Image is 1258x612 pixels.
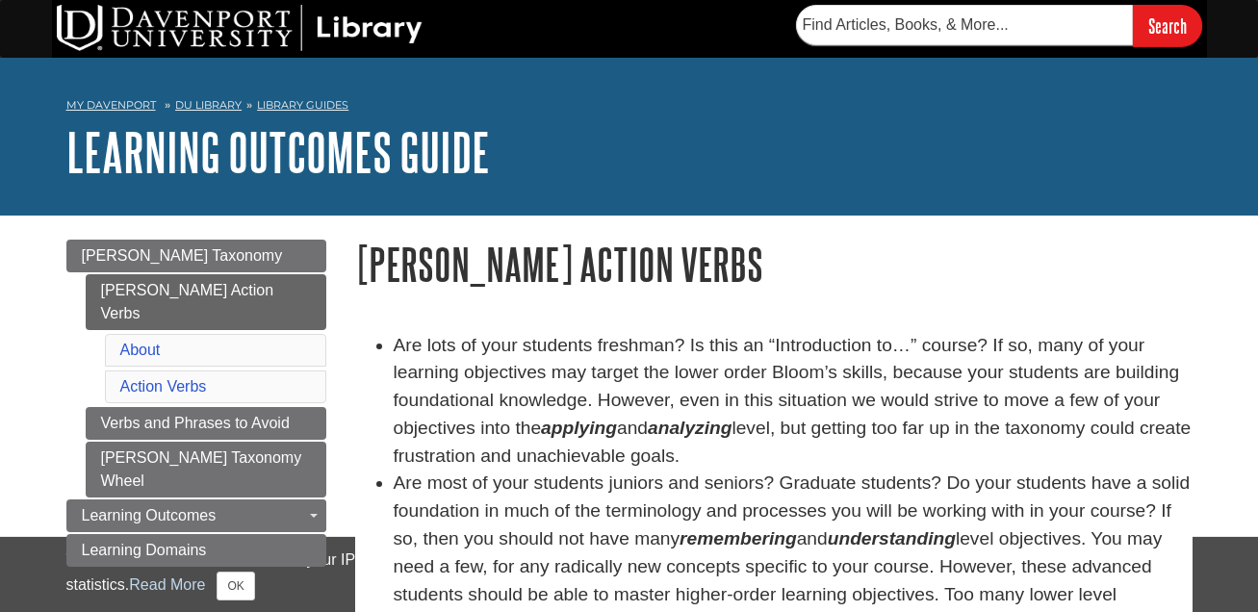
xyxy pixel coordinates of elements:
a: Learning Outcomes [66,499,326,532]
form: Searches DU Library's articles, books, and more [796,5,1202,46]
span: Learning Domains [82,542,207,558]
a: DU Library [175,98,242,112]
h1: [PERSON_NAME] Action Verbs [355,240,1193,289]
input: Find Articles, Books, & More... [796,5,1133,45]
nav: breadcrumb [66,92,1193,123]
li: Are lots of your students freshman? Is this an “Introduction to…” course? If so, many of your lea... [394,332,1193,471]
a: [PERSON_NAME] Taxonomy Wheel [86,442,326,497]
a: [PERSON_NAME] Action Verbs [86,274,326,330]
input: Search [1133,5,1202,46]
a: Action Verbs [120,378,207,395]
a: About [120,342,161,358]
a: Learning Outcomes Guide [66,122,490,182]
a: [PERSON_NAME] Taxonomy [66,240,326,272]
a: Library Guides [257,98,348,112]
strong: applying [541,418,617,438]
em: understanding [828,528,956,548]
span: Learning Outcomes [82,507,217,523]
a: Verbs and Phrases to Avoid [86,407,326,440]
strong: analyzing [648,418,732,438]
a: Learning Domains [66,534,326,567]
a: My Davenport [66,97,156,114]
em: remembering [680,528,797,548]
img: DU Library [57,5,423,51]
span: [PERSON_NAME] Taxonomy [82,247,283,264]
div: Guide Page Menu [66,240,326,567]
